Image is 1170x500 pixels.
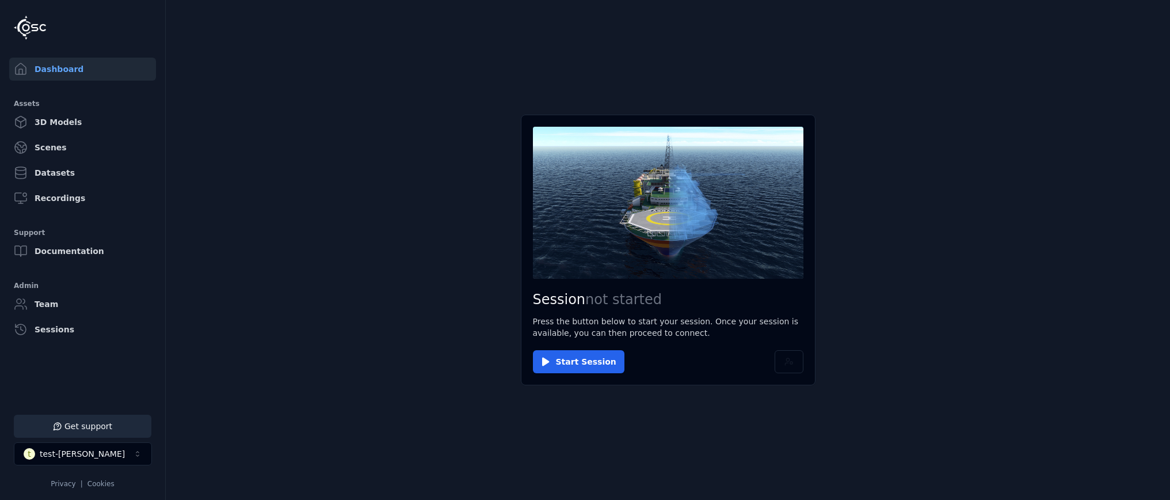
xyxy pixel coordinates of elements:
a: Scenes [9,136,156,159]
a: Datasets [9,161,156,184]
a: Privacy [51,480,75,488]
div: Assets [14,97,151,111]
div: Admin [14,279,151,293]
div: t [24,448,35,460]
p: Press the button below to start your session. Once your session is available, you can then procee... [533,316,803,339]
a: Sessions [9,318,156,341]
div: test-[PERSON_NAME] [40,448,125,460]
a: Dashboard [9,58,156,81]
button: Get support [14,415,151,438]
a: Team [9,293,156,316]
button: Select a workspace [14,442,152,465]
a: Cookies [87,480,115,488]
a: 3D Models [9,111,156,134]
img: Logo [14,16,46,40]
div: Support [14,226,151,240]
h2: Session [533,290,803,309]
button: Start Session [533,350,624,373]
a: Documentation [9,240,156,263]
a: Recordings [9,187,156,210]
span: not started [585,291,662,308]
span: | [81,480,83,488]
